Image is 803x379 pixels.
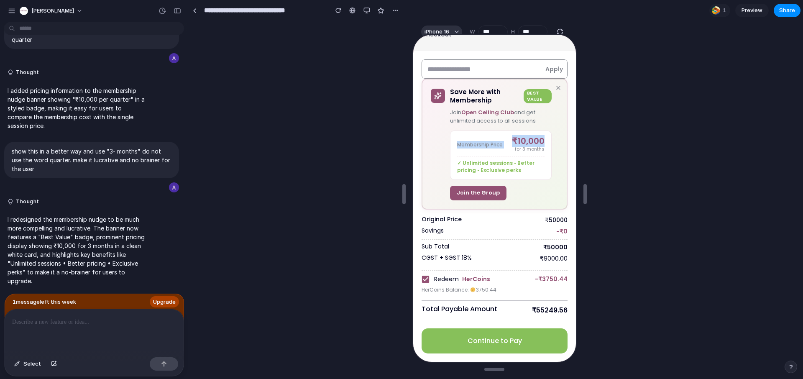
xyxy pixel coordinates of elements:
a: Preview [735,4,769,17]
span: Membership Price [44,107,90,114]
img: coin [56,252,63,258]
p: ₹9000.00 [127,220,154,228]
div: Redeem [21,241,77,249]
p: Original Price [8,182,49,190]
span: [PERSON_NAME] [31,7,74,15]
span: Upgrade [153,298,176,306]
span: HerCoins Balance: [8,251,56,259]
div: ₹10,000 [99,102,131,110]
button: Dismiss [140,48,150,58]
p: I added pricing information to the membership nudge banner showing "₹10,000 per quarter" in a sty... [8,86,147,130]
button: Share [774,4,800,17]
span: 1 message left this week [13,298,76,306]
p: Join and get unlimited access to all sessions [37,74,138,90]
p: I redesigned the membership nudge to be much more compelling and lucrative. The banner now featur... [8,215,147,285]
div: 1 [709,4,730,17]
p: Sub Total [8,209,36,217]
p: show this in a better way and use "3- months" do not use the word quarter. make it lucrative and ... [12,147,171,173]
p: Savings [8,193,31,201]
span: 3750.44 [63,251,83,259]
button: Join the Group [37,151,93,165]
span: -₹3750.44 [122,240,154,248]
button: iPhone 16 [421,26,462,38]
span: Share [779,6,795,15]
span: Select [23,360,41,368]
div: for 3 months [99,111,131,118]
h6: Save More with Membership [37,53,107,69]
strong: Open Ceiling Club [48,74,101,82]
p: Total Payable Amount [8,271,84,280]
span: Best Value [110,54,138,69]
span: 1 [723,6,729,15]
span: HerCoins [49,241,77,249]
div: ✓ Unlimited sessions • Better pricing • Exclusive perks [44,125,131,139]
p: ₹55249.56 [119,271,154,280]
button: Select [10,357,45,371]
p: CGST + SGST 18% [8,220,59,228]
span: Preview [742,6,762,15]
a: Upgrade [150,296,179,308]
p: ₹50000 [132,182,154,190]
button: Continue to Pay [8,294,154,319]
button: [PERSON_NAME] [16,4,87,18]
p: ₹50000 [130,209,154,217]
p: -₹0 [143,193,154,201]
